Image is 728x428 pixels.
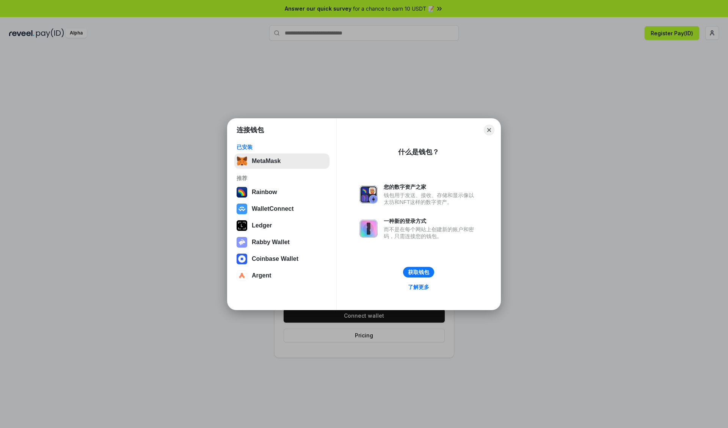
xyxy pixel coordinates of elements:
[234,251,329,267] button: Coinbase Wallet
[384,226,478,240] div: 而不是在每个网站上创建新的账户和密码，只需连接您的钱包。
[252,205,294,212] div: WalletConnect
[252,222,272,229] div: Ledger
[252,239,290,246] div: Rabby Wallet
[484,125,494,135] button: Close
[384,192,478,205] div: 钱包用于发送、接收、存储和显示像以太坊和NFT这样的数字资产。
[408,284,429,290] div: 了解更多
[408,269,429,276] div: 获取钱包
[252,256,298,262] div: Coinbase Wallet
[237,254,247,264] img: svg+xml,%3Csvg%20width%3D%2228%22%20height%3D%2228%22%20viewBox%3D%220%200%2028%2028%22%20fill%3D...
[237,270,247,281] img: svg+xml,%3Csvg%20width%3D%2228%22%20height%3D%2228%22%20viewBox%3D%220%200%2028%2028%22%20fill%3D...
[237,175,327,182] div: 推荐
[237,144,327,151] div: 已安装
[403,267,434,277] button: 获取钱包
[234,154,329,169] button: MetaMask
[237,220,247,231] img: svg+xml,%3Csvg%20xmlns%3D%22http%3A%2F%2Fwww.w3.org%2F2000%2Fsvg%22%20width%3D%2228%22%20height%3...
[252,189,277,196] div: Rainbow
[234,185,329,200] button: Rainbow
[252,272,271,279] div: Argent
[384,218,478,224] div: 一种新的登录方式
[237,237,247,248] img: svg+xml,%3Csvg%20xmlns%3D%22http%3A%2F%2Fwww.w3.org%2F2000%2Fsvg%22%20fill%3D%22none%22%20viewBox...
[384,183,478,190] div: 您的数字资产之家
[237,156,247,166] img: svg+xml,%3Csvg%20fill%3D%22none%22%20height%3D%2233%22%20viewBox%3D%220%200%2035%2033%22%20width%...
[237,125,264,135] h1: 连接钱包
[234,235,329,250] button: Rabby Wallet
[359,185,378,204] img: svg+xml,%3Csvg%20xmlns%3D%22http%3A%2F%2Fwww.w3.org%2F2000%2Fsvg%22%20fill%3D%22none%22%20viewBox...
[237,187,247,198] img: svg+xml,%3Csvg%20width%3D%22120%22%20height%3D%22120%22%20viewBox%3D%220%200%20120%20120%22%20fil...
[234,201,329,216] button: WalletConnect
[234,218,329,233] button: Ledger
[398,147,439,157] div: 什么是钱包？
[403,282,434,292] a: 了解更多
[359,219,378,238] img: svg+xml,%3Csvg%20xmlns%3D%22http%3A%2F%2Fwww.w3.org%2F2000%2Fsvg%22%20fill%3D%22none%22%20viewBox...
[234,268,329,283] button: Argent
[252,158,281,165] div: MetaMask
[237,204,247,214] img: svg+xml,%3Csvg%20width%3D%2228%22%20height%3D%2228%22%20viewBox%3D%220%200%2028%2028%22%20fill%3D...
